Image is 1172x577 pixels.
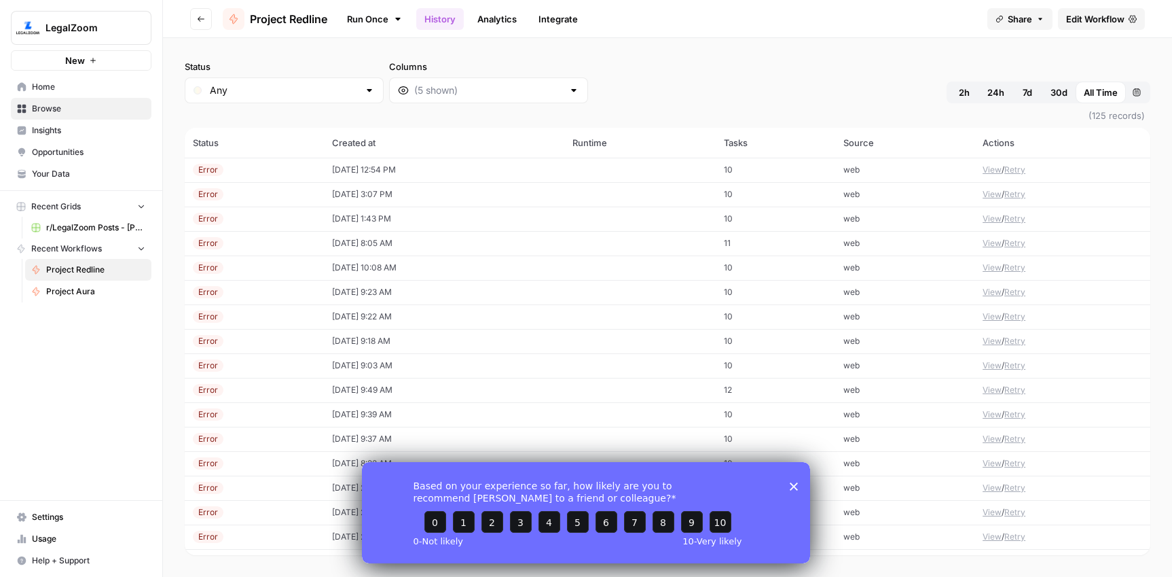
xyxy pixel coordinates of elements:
[835,128,974,158] th: Source
[1004,335,1025,347] button: Retry
[11,506,151,528] a: Settings
[835,549,974,574] td: web
[974,280,1150,304] td: /
[835,353,974,378] td: web
[983,237,1002,249] button: View
[324,353,564,378] td: [DATE] 9:03 AM
[193,237,223,249] div: Error
[324,280,564,304] td: [DATE] 9:23 AM
[185,128,324,158] th: Status
[193,531,223,543] div: Error
[716,280,835,304] td: 10
[193,360,223,372] div: Error
[983,188,1002,200] button: View
[25,281,151,302] a: Project Aura
[32,511,145,523] span: Settings
[469,8,525,30] a: Analytics
[16,16,40,40] img: LegalZoom Logo
[983,408,1002,421] button: View
[974,476,1150,500] td: /
[716,231,835,256] td: 11
[1008,12,1032,26] span: Share
[1004,408,1025,421] button: Retry
[414,84,563,97] input: (5 shown)
[974,256,1150,280] td: /
[46,285,145,298] span: Project Aura
[983,482,1002,494] button: View
[983,335,1002,347] button: View
[835,280,974,304] td: web
[530,8,586,30] a: Integrate
[983,262,1002,274] button: View
[11,50,151,71] button: New
[11,76,151,98] a: Home
[1004,262,1025,274] button: Retry
[716,402,835,427] td: 10
[835,231,974,256] td: web
[32,103,145,115] span: Browse
[835,476,974,500] td: web
[835,525,974,549] td: web
[223,8,327,30] a: Project Redline
[324,476,564,500] td: [DATE] 2:14 PM
[1004,237,1025,249] button: Retry
[32,124,145,137] span: Insights
[835,402,974,427] td: web
[835,378,974,402] td: web
[11,11,151,45] button: Workspace: LegalZoom
[1058,8,1145,30] a: Edit Workflow
[11,196,151,217] button: Recent Grids
[716,427,835,451] td: 10
[193,384,223,396] div: Error
[716,128,835,158] th: Tasks
[983,286,1002,298] button: View
[983,506,1002,519] button: View
[716,378,835,402] td: 12
[983,360,1002,372] button: View
[324,500,564,525] td: [DATE] 2:10 PM
[324,231,564,256] td: [DATE] 8:05 AM
[974,182,1150,207] td: /
[835,329,974,353] td: web
[974,128,1150,158] th: Actions
[1012,82,1042,103] button: 7d
[716,451,835,476] td: 10
[835,182,974,207] td: web
[324,402,564,427] td: [DATE] 9:39 AM
[32,555,145,567] span: Help + Support
[1004,531,1025,543] button: Retry
[32,146,145,158] span: Opportunities
[987,8,1052,30] button: Share
[1004,457,1025,470] button: Retry
[193,433,223,445] div: Error
[983,213,1002,225] button: View
[193,457,223,470] div: Error
[1004,213,1025,225] button: Retry
[716,256,835,280] td: 10
[1050,86,1067,99] span: 30d
[31,200,81,213] span: Recent Grids
[835,158,974,182] td: web
[32,81,145,93] span: Home
[324,304,564,329] td: [DATE] 9:22 AM
[324,427,564,451] td: [DATE] 9:37 AM
[974,378,1150,402] td: /
[716,207,835,231] td: 10
[1004,433,1025,445] button: Retry
[983,311,1002,323] button: View
[31,243,102,255] span: Recent Workflows
[974,304,1150,329] td: /
[983,457,1002,470] button: View
[46,264,145,276] span: Project Redline
[949,82,979,103] button: 2h
[716,304,835,329] td: 10
[25,259,151,281] a: Project Redline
